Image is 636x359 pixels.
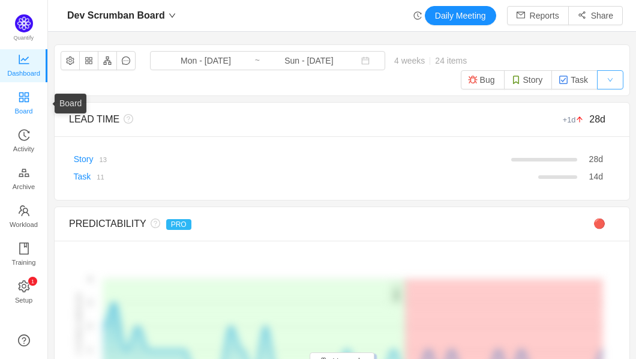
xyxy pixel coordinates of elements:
[157,54,254,67] input: Start date
[11,250,35,274] span: Training
[461,70,505,89] button: Bug
[28,277,37,286] sup: 1
[568,6,623,25] button: icon: share-altShare
[18,243,30,255] i: icon: book
[559,75,568,85] img: 10318
[260,54,358,67] input: End date
[13,175,35,199] span: Archive
[597,70,623,89] button: icon: down
[99,156,106,163] small: 13
[504,70,553,89] button: Story
[385,56,476,65] span: 4 weeks
[18,167,30,192] a: Archive
[91,172,104,181] a: 11
[116,51,136,70] button: icon: message
[88,323,92,330] tspan: 2
[589,154,603,164] span: d
[88,299,92,306] tspan: 3
[15,14,33,32] img: Quantify
[18,243,30,267] a: Training
[75,294,82,355] text: # of items delivered
[18,91,30,103] i: icon: appstore
[93,154,106,164] a: 13
[61,51,80,70] button: icon: setting
[511,75,521,85] img: 10315
[13,137,34,161] span: Activity
[593,219,605,229] span: 🔴
[18,167,30,179] i: icon: gold
[425,6,496,25] button: Daily Meeting
[589,114,605,124] span: 28d
[589,172,599,181] span: 14
[119,114,133,124] i: icon: question-circle
[79,51,98,70] button: icon: appstore
[361,56,370,65] i: icon: calendar
[31,277,34,286] p: 1
[18,53,30,65] i: icon: line-chart
[589,172,603,181] span: d
[18,280,30,292] i: icon: setting
[589,154,599,164] span: 28
[18,130,30,154] a: Activity
[69,114,119,124] span: LEAD TIME
[15,99,33,123] span: Board
[18,54,30,78] a: Dashboard
[18,129,30,141] i: icon: history
[166,219,191,230] span: PRO
[413,11,422,20] i: icon: history
[98,51,117,70] button: icon: apartment
[7,61,40,85] span: Dashboard
[18,205,30,217] i: icon: team
[576,116,584,124] i: icon: arrow-up
[563,115,590,124] small: +1d
[88,346,92,354] tspan: 1
[169,12,176,19] i: icon: down
[69,217,479,231] div: PREDICTABILITY
[18,281,30,305] a: icon: settingSetup
[551,70,598,89] button: Task
[146,219,160,228] i: icon: question-circle
[507,6,569,25] button: icon: mailReports
[14,35,34,41] span: Quantify
[18,334,30,346] a: icon: question-circle
[18,205,30,229] a: Workload
[10,213,38,237] span: Workload
[18,92,30,116] a: Board
[67,6,165,25] span: Dev Scrumban Board
[74,172,91,181] a: Task
[74,154,94,164] a: Story
[88,276,92,283] tspan: 4
[97,173,104,181] small: 11
[15,288,32,312] span: Setup
[468,75,478,85] img: 10303
[435,56,467,65] span: 24 items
